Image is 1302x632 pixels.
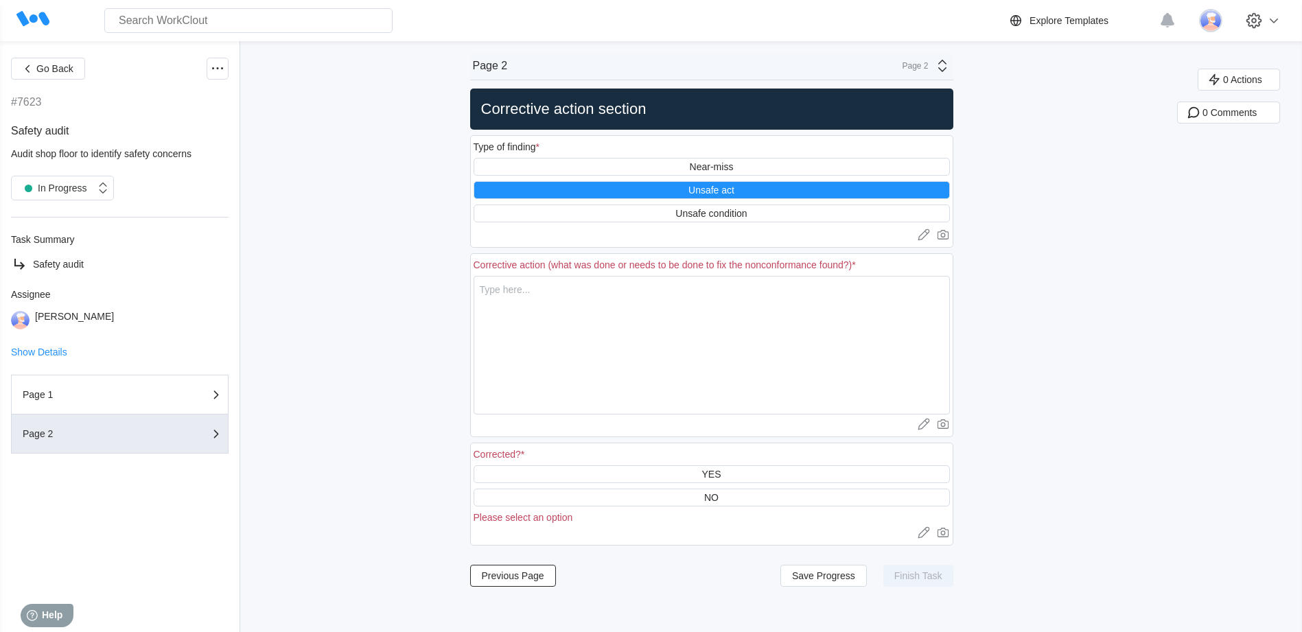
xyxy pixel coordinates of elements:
span: Finish Task [894,571,942,581]
button: Previous Page [470,565,556,587]
button: 0 Comments [1177,102,1280,124]
div: Near-miss [690,161,734,172]
div: Page 2 [473,60,508,72]
a: Explore Templates [1008,12,1152,29]
div: Page 2 [23,429,160,438]
span: Save Progress [792,571,855,581]
img: user-3.png [1199,9,1222,32]
button: Page 1 [11,375,229,414]
span: Previous Page [482,571,544,581]
div: Corrective action (what was done or needs to be done to fix the nonconformance found?) [474,259,856,270]
div: Corrected? [474,449,525,460]
div: Unsafe act [688,185,734,196]
button: Save Progress [780,565,867,587]
div: Type of finding [474,141,540,152]
h2: Corrective action section [476,100,948,119]
img: user-3.png [11,311,30,329]
span: Go Back [36,64,73,73]
button: Go Back [11,58,85,80]
button: Show Details [11,347,67,357]
button: Page 2 [11,414,229,454]
a: Safety audit [11,256,229,272]
div: Explore Templates [1030,15,1108,26]
button: Finish Task [883,565,953,587]
div: Assignee [11,289,229,300]
div: Page 2 [894,61,929,71]
div: YES [701,469,721,480]
button: 0 Actions [1198,69,1280,91]
span: 0 Actions [1223,75,1262,84]
div: [PERSON_NAME] [35,311,114,329]
div: Unsafe condition [675,208,747,219]
div: Please select an option [474,512,950,523]
div: #7623 [11,96,42,108]
div: Audit shop floor to identify safety concerns [11,148,229,159]
div: Page 1 [23,390,160,399]
div: Task Summary [11,234,229,245]
div: In Progress [19,178,87,198]
span: 0 Comments [1202,108,1257,117]
span: Safety audit [33,259,84,270]
div: NO [704,492,719,503]
input: Search WorkClout [104,8,393,33]
span: Safety audit [11,125,69,137]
